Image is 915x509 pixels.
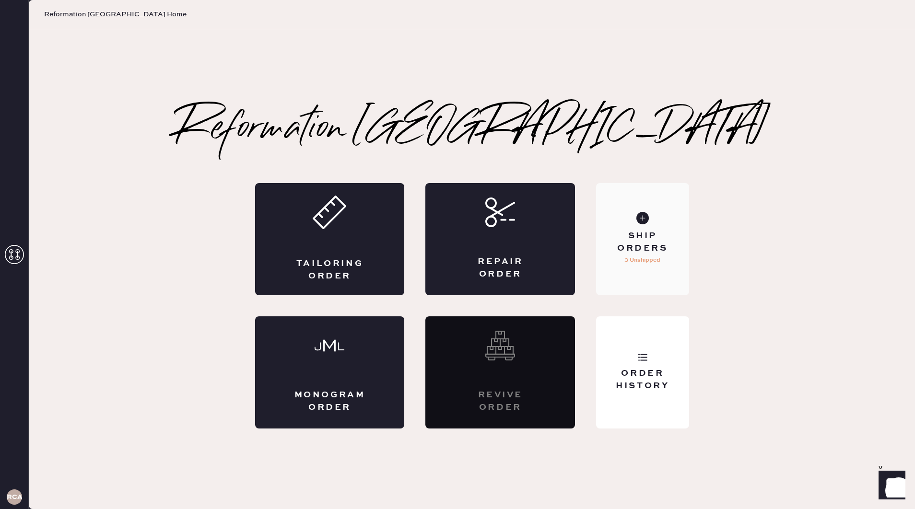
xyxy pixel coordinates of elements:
[464,389,537,413] div: Revive order
[293,258,366,282] div: Tailoring Order
[604,368,681,392] div: Order History
[293,389,366,413] div: Monogram Order
[425,316,575,428] div: Interested? Contact us at care@hemster.co
[604,230,681,254] div: Ship Orders
[44,10,187,19] span: Reformation [GEOGRAPHIC_DATA] Home
[176,110,769,149] h2: Reformation [GEOGRAPHIC_DATA]
[7,494,22,500] h3: RCA
[869,466,911,507] iframe: Front Chat
[464,256,537,280] div: Repair Order
[624,254,660,266] p: 3 Unshipped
